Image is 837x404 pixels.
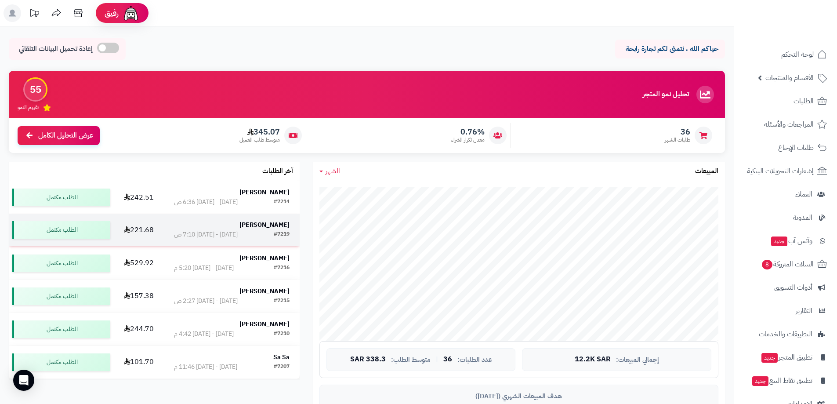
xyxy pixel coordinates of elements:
span: 338.3 SAR [350,356,386,364]
span: التطبيقات والخدمات [759,328,812,340]
div: #7207 [274,363,290,371]
div: #7216 [274,264,290,273]
div: #7219 [274,230,290,239]
span: معدل تكرار الشراء [451,136,485,144]
span: رفيق [105,8,119,18]
a: التطبيقات والخدمات [739,324,832,345]
span: 8 [762,260,772,269]
a: العملاء [739,184,832,205]
span: طلبات الإرجاع [778,142,814,154]
span: المراجعات والأسئلة [764,118,814,131]
span: تطبيق نقاط البيع [751,375,812,387]
a: تحديثات المنصة [23,4,45,24]
p: حياكم الله ، نتمنى لكم تجارة رابحة [622,44,718,54]
div: [DATE] - [DATE] 4:42 م [174,330,234,338]
a: وآتس آبجديد [739,230,832,251]
span: طلبات الشهر [665,136,690,144]
a: المراجعات والأسئلة [739,114,832,135]
span: | [436,356,438,363]
td: 529.92 [114,247,164,280]
div: الطلب مكتمل [12,221,110,239]
strong: [PERSON_NAME] [239,220,290,229]
span: لوحة التحكم [781,48,814,61]
h3: المبيعات [695,167,718,175]
strong: [PERSON_NAME] [239,188,290,197]
div: الطلب مكتمل [12,353,110,371]
span: 36 [665,127,690,137]
a: طلبات الإرجاع [739,137,832,158]
div: الطلب مكتمل [12,288,110,305]
span: 0.76% [451,127,485,137]
td: 157.38 [114,280,164,313]
div: [DATE] - [DATE] 5:20 م [174,264,234,273]
span: أدوات التسويق [774,281,812,294]
img: ai-face.png [122,4,140,22]
a: التقارير [739,300,832,321]
strong: Sa Sa [273,353,290,362]
span: عرض التحليل الكامل [38,131,93,141]
td: 221.68 [114,214,164,246]
div: Open Intercom Messenger [13,370,34,391]
span: الطلبات [794,95,814,107]
span: جديد [771,237,787,246]
span: 345.07 [239,127,280,137]
span: المدونة [793,211,812,224]
strong: [PERSON_NAME] [239,287,290,296]
strong: [PERSON_NAME] [239,320,290,329]
a: إشعارات التحويلات البنكية [739,160,832,182]
a: المدونة [739,207,832,228]
div: الطلب مكتمل [12,255,110,272]
div: الطلب مكتمل [12,189,110,206]
span: الشهر [326,166,340,176]
span: جديد [752,376,768,386]
div: #7210 [274,330,290,338]
img: logo-2.png [777,25,829,43]
span: إجمالي المبيعات: [616,356,659,364]
span: 36 [443,356,452,364]
span: إشعارات التحويلات البنكية [747,165,814,177]
strong: [PERSON_NAME] [239,254,290,263]
span: الأقسام والمنتجات [765,72,814,84]
span: متوسط طلب العميل [239,136,280,144]
td: 242.51 [114,181,164,214]
span: 12.2K SAR [575,356,611,364]
span: جديد [761,353,778,363]
a: الطلبات [739,91,832,112]
span: السلات المتروكة [761,258,814,270]
div: [DATE] - [DATE] 11:46 م [174,363,237,371]
span: التقارير [796,305,812,317]
a: أدوات التسويق [739,277,832,298]
div: [DATE] - [DATE] 6:36 ص [174,198,238,207]
a: السلات المتروكة8 [739,254,832,275]
div: #7214 [274,198,290,207]
h3: آخر الطلبات [262,167,293,175]
div: #7215 [274,297,290,306]
td: 244.70 [114,313,164,346]
span: تقييم النمو [18,104,39,111]
h3: تحليل نمو المتجر [643,91,689,98]
span: وآتس آب [770,235,812,247]
span: إعادة تحميل البيانات التلقائي [19,44,93,54]
div: [DATE] - [DATE] 2:27 ص [174,297,238,306]
a: تطبيق المتجرجديد [739,347,832,368]
div: [DATE] - [DATE] 7:10 ص [174,230,238,239]
span: تطبيق المتجر [761,351,812,364]
td: 101.70 [114,346,164,379]
a: تطبيق نقاط البيعجديد [739,370,832,391]
a: عرض التحليل الكامل [18,126,100,145]
div: هدف المبيعات الشهري ([DATE]) [326,392,711,401]
a: لوحة التحكم [739,44,832,65]
span: متوسط الطلب: [391,356,431,364]
span: العملاء [795,188,812,200]
a: الشهر [319,166,340,176]
div: الطلب مكتمل [12,320,110,338]
span: عدد الطلبات: [457,356,492,364]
